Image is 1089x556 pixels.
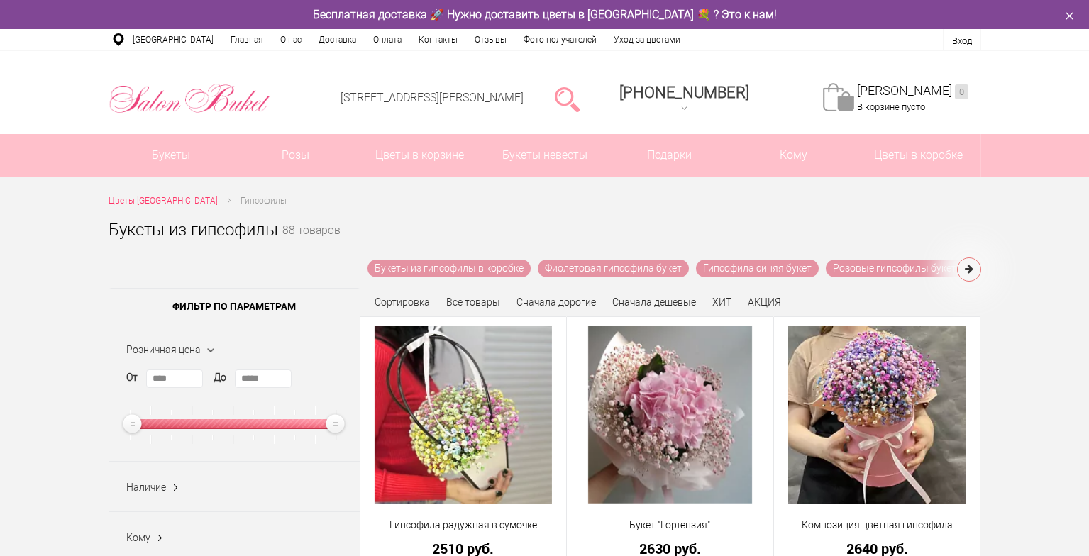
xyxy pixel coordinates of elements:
a: АКЦИЯ [748,296,781,308]
span: [PHONE_NUMBER] [619,84,749,101]
a: Букет "Гортензия" [576,518,764,533]
a: [PERSON_NAME] [857,83,968,99]
a: [GEOGRAPHIC_DATA] [124,29,222,50]
span: Наличие [126,482,166,493]
a: Розовые гипсофилы букеты [826,260,971,277]
span: Сортировка [375,296,430,308]
a: Фото получателей [515,29,605,50]
a: Все товары [446,296,500,308]
a: Гипсофила радужная в сумочке [370,518,558,533]
h1: Букеты из гипсофилы [109,217,278,243]
a: Оплата [365,29,410,50]
a: Вход [952,35,972,46]
a: Розы [233,134,358,177]
ins: 0 [955,84,968,99]
a: Букеты из гипсофилы в коробке [367,260,531,277]
a: Букеты [109,134,233,177]
label: До [214,370,226,385]
a: Подарки [607,134,731,177]
a: Контакты [410,29,466,50]
a: 2630 руб. [576,541,764,556]
a: Гипсофила синяя букет [696,260,819,277]
a: Цветы в коробке [856,134,980,177]
div: Бесплатная доставка 🚀 Нужно доставить цветы в [GEOGRAPHIC_DATA] 💐 ? Это к нам! [98,7,992,22]
span: Кому [126,532,150,543]
img: Композиция цветная гипсофила [788,326,966,504]
a: Уход за цветами [605,29,689,50]
a: Композиция цветная гипсофила [783,518,971,533]
a: Цветы в корзине [358,134,482,177]
a: 2510 руб. [370,541,558,556]
img: Цветы Нижний Новгород [109,80,271,117]
a: Отзывы [466,29,515,50]
span: Розничная цена [126,344,201,355]
a: Фиолетовая гипсофила букет [538,260,689,277]
img: Букет "Гортензия" [588,326,753,504]
small: 88 товаров [282,226,341,260]
a: 2640 руб. [783,541,971,556]
a: Доставка [310,29,365,50]
a: [STREET_ADDRESS][PERSON_NAME] [341,91,524,104]
span: В корзине пусто [857,101,925,112]
img: Гипсофила радужная в сумочке [375,326,552,504]
a: Сначала дорогие [516,296,596,308]
a: Букеты невесты [482,134,607,177]
label: От [126,370,138,385]
span: Кому [731,134,856,177]
a: Сначала дешевые [612,296,696,308]
a: Главная [222,29,272,50]
span: Фильтр по параметрам [109,289,360,324]
a: ХИТ [712,296,731,308]
a: [PHONE_NUMBER] [611,79,758,119]
a: О нас [272,29,310,50]
span: Гипсофилы [241,196,287,206]
span: Цветы [GEOGRAPHIC_DATA] [109,196,218,206]
a: Цветы [GEOGRAPHIC_DATA] [109,194,218,208]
